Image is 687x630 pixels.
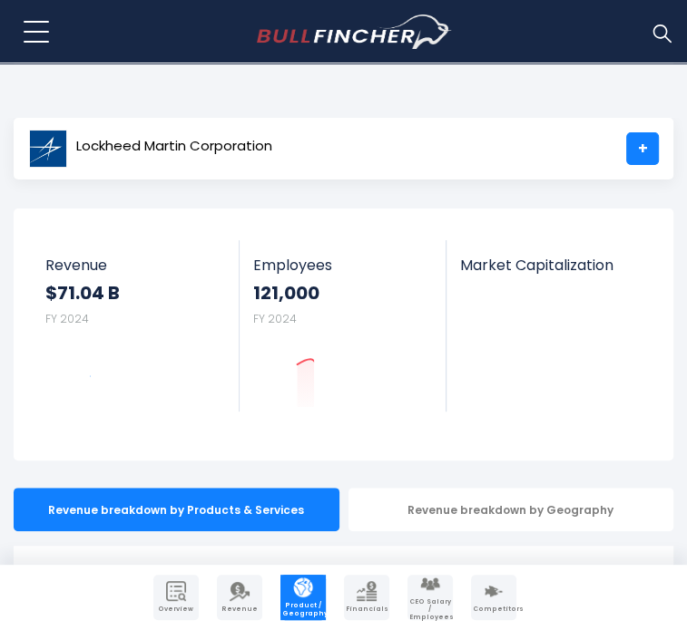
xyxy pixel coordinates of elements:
[45,281,226,305] strong: $71.04 B
[45,311,89,326] small: FY 2024
[253,257,432,274] span: Employees
[217,575,262,620] a: Company Revenue
[28,132,273,165] a: Lockheed Martin Corporation
[257,15,452,49] a: Go to homepage
[344,575,389,620] a: Company Financials
[32,240,240,412] a: Revenue $71.04 B FY 2024
[473,606,515,613] span: Competitors
[282,602,324,617] span: Product / Geography
[253,281,432,305] strong: 121,000
[240,240,446,412] a: Employees 121,000 FY 2024
[280,575,326,620] a: Company Product/Geography
[45,257,226,274] span: Revenue
[460,257,640,274] span: Market Capitalization
[29,130,67,168] img: LMT logo
[471,575,516,620] a: Company Competitors
[407,575,453,620] a: Company Employees
[626,132,659,165] a: +
[253,311,297,326] small: FY 2024
[76,139,272,154] span: Lockheed Martin Corporation
[14,488,339,531] div: Revenue breakdown by Products & Services
[27,562,660,589] h1: Lockheed [PERSON_NAME] Corporation's Revenue by Segment
[346,606,388,613] span: Financials
[219,606,260,613] span: Revenue
[153,575,199,620] a: Company Overview
[409,598,451,621] span: CEO Salary / Employees
[447,240,653,296] a: Market Capitalization
[257,15,452,49] img: bullfincher logo
[155,606,197,613] span: Overview
[348,488,674,531] div: Revenue breakdown by Geography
